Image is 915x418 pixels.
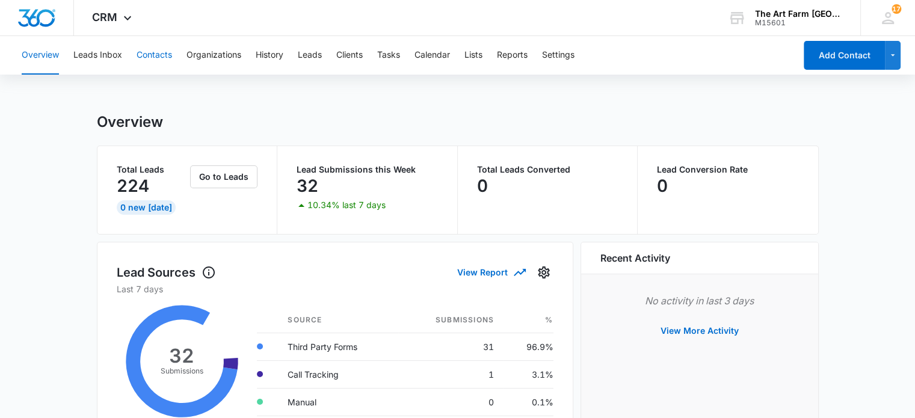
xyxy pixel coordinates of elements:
[477,176,488,195] p: 0
[336,36,363,75] button: Clients
[278,333,398,360] td: Third Party Forms
[297,165,438,174] p: Lead Submissions this Week
[117,176,149,195] p: 224
[377,36,400,75] button: Tasks
[398,360,504,388] td: 1
[398,333,504,360] td: 31
[804,41,885,70] button: Add Contact
[657,176,668,195] p: 0
[542,36,575,75] button: Settings
[97,113,163,131] h1: Overview
[504,360,553,388] td: 3.1%
[457,262,525,283] button: View Report
[278,388,398,416] td: Manual
[256,36,283,75] button: History
[297,176,318,195] p: 32
[117,165,188,174] p: Total Leads
[117,283,553,295] p: Last 7 days
[497,36,528,75] button: Reports
[117,200,176,215] div: 0 New [DATE]
[892,4,901,14] div: notifications count
[534,263,553,282] button: Settings
[117,263,216,281] h1: Lead Sources
[755,9,843,19] div: account name
[414,36,450,75] button: Calendar
[190,165,257,188] button: Go to Leads
[504,333,553,360] td: 96.9%
[477,165,618,174] p: Total Leads Converted
[278,360,398,388] td: Call Tracking
[137,36,172,75] button: Contacts
[307,201,386,209] p: 10.34% last 7 days
[504,388,553,416] td: 0.1%
[600,294,799,308] p: No activity in last 3 days
[190,171,257,182] a: Go to Leads
[755,19,843,27] div: account id
[298,36,322,75] button: Leads
[398,307,504,333] th: Submissions
[73,36,122,75] button: Leads Inbox
[278,307,398,333] th: Source
[600,251,670,265] h6: Recent Activity
[22,36,59,75] button: Overview
[892,4,901,14] span: 17
[186,36,241,75] button: Organizations
[398,388,504,416] td: 0
[649,316,751,345] button: View More Activity
[657,165,799,174] p: Lead Conversion Rate
[464,36,482,75] button: Lists
[92,11,117,23] span: CRM
[504,307,553,333] th: %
